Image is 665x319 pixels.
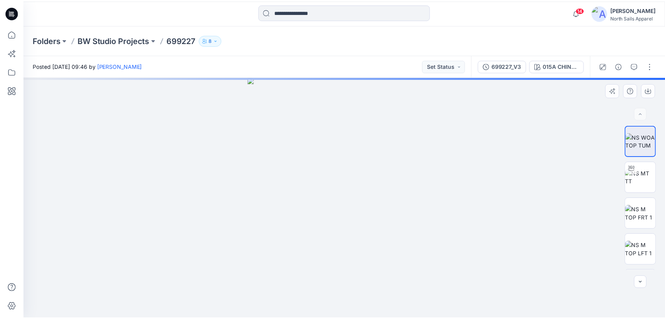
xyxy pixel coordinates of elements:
[33,62,143,70] span: Posted [DATE] 09:46 by
[250,77,445,319] img: eyJhbGciOiJIUzI1NiIsImtpZCI6IjAiLCJzbHQiOiJzZXMiLCJ0eXAiOiJKV1QifQ.eyJkYXRhIjp7InR5cGUiOiJzdG9yYW...
[616,14,662,20] div: North Sails Apparel
[616,5,662,14] div: [PERSON_NAME]
[201,35,224,46] button: 8
[496,62,526,70] div: 699227_V3
[482,60,531,72] button: 699227_V3
[534,60,589,72] button: 015A CHINO BEIGE MELANGE+ 0105 MARSHMALLOW
[631,169,662,186] img: NS MT TT
[618,60,631,72] button: Details
[98,63,143,69] a: [PERSON_NAME]
[33,35,61,46] a: Folders
[168,35,198,46] p: 699227
[631,242,662,258] img: NS M TOP LFT 1
[78,35,151,46] a: BW Studio Projects
[548,62,584,70] div: 015A CHINO BEIGE MELANGE+ 0105 MARSHMALLOW
[581,7,590,13] span: 14
[597,5,613,20] img: avatar
[631,205,662,222] img: NS M TOP FRT 1
[632,133,661,149] img: NS WOA TOP TUM
[211,36,214,44] p: 8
